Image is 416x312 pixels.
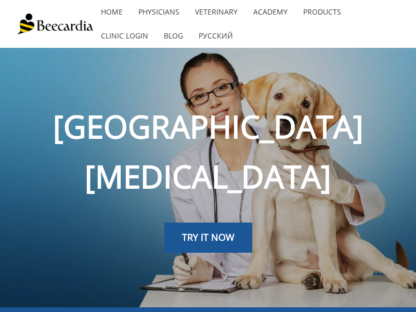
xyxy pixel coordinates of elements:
[53,105,363,198] span: [GEOGRAPHIC_DATA][MEDICAL_DATA]
[156,24,191,48] a: Blog
[182,231,235,243] span: TRY IT NOW
[164,223,252,253] a: TRY IT NOW
[191,24,241,48] a: Русский
[93,24,156,48] a: Clinic Login
[17,14,93,34] img: Beecardia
